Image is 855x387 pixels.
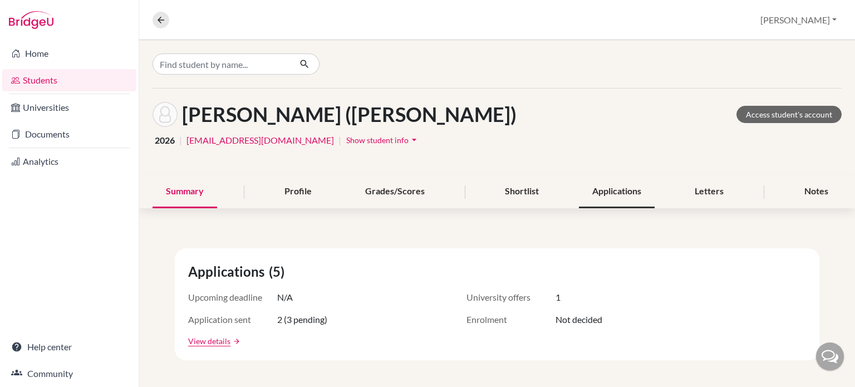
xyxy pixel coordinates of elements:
[681,175,737,208] div: Letters
[188,313,277,326] span: Application sent
[2,150,136,173] a: Analytics
[556,291,561,304] span: 1
[409,134,420,145] i: arrow_drop_down
[492,175,552,208] div: Shortlist
[755,9,842,31] button: [PERSON_NAME]
[277,313,327,326] span: 2 (3 pending)
[269,262,289,282] span: (5)
[2,362,136,385] a: Community
[182,102,517,126] h1: [PERSON_NAME] ([PERSON_NAME])
[9,11,53,29] img: Bridge-U
[25,8,48,18] span: Help
[556,313,602,326] span: Not decided
[271,175,325,208] div: Profile
[346,131,420,149] button: Show student infoarrow_drop_down
[277,291,293,304] span: N/A
[155,134,175,147] span: 2026
[186,134,334,147] a: [EMAIL_ADDRESS][DOMAIN_NAME]
[466,313,556,326] span: Enrolment
[352,175,438,208] div: Grades/Scores
[2,69,136,91] a: Students
[338,134,341,147] span: |
[153,175,217,208] div: Summary
[153,102,178,127] img: HanGyeol (Alex) Kim's avatar
[179,134,182,147] span: |
[2,42,136,65] a: Home
[791,175,842,208] div: Notes
[346,135,409,145] span: Show student info
[188,335,230,347] a: View details
[153,53,291,75] input: Find student by name...
[230,337,240,345] a: arrow_forward
[579,175,655,208] div: Applications
[466,291,556,304] span: University offers
[2,336,136,358] a: Help center
[188,262,269,282] span: Applications
[188,291,277,304] span: Upcoming deadline
[736,106,842,123] a: Access student's account
[2,123,136,145] a: Documents
[2,96,136,119] a: Universities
